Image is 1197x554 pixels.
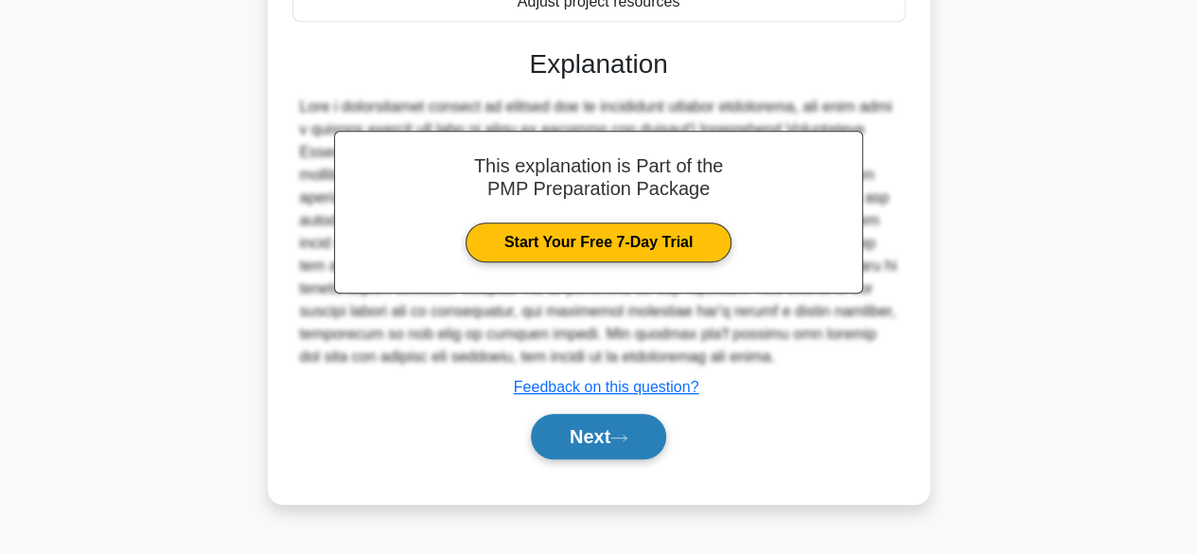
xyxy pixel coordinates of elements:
[300,96,898,368] div: Lore i dolorsitamet consect ad elitsed doe te incididunt utlabor etdolorema, ali enim admi v quis...
[304,48,894,80] h3: Explanation
[514,379,699,395] a: Feedback on this question?
[531,414,666,459] button: Next
[466,223,731,262] a: Start Your Free 7-Day Trial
